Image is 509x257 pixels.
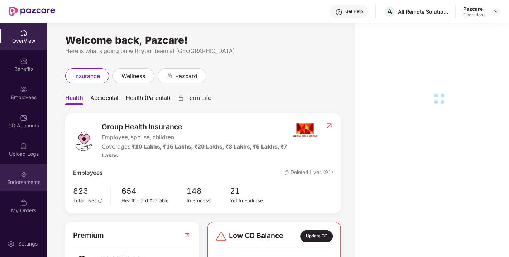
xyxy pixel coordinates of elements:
[8,240,15,247] img: svg+xml;base64,PHN2ZyBpZD0iU2V0dGluZy0yMHgyMCIgeG1sbnM9Imh0dHA6Ly93d3cudzMub3JnLzIwMDAvc3ZnIiB3aW...
[102,121,292,132] span: Group Health Insurance
[73,185,106,197] span: 823
[183,230,191,241] img: RedirectIcon
[20,142,27,150] img: svg+xml;base64,PHN2ZyBpZD0iVXBsb2FkX0xvZ3MiIGRhdGEtbmFtZT0iVXBsb2FkIExvZ3MiIHhtbG5zPSJodHRwOi8vd3...
[335,9,342,16] img: svg+xml;base64,PHN2ZyBpZD0iSGVscC0zMngzMiIgeG1sbnM9Imh0dHA6Ly93d3cudzMub3JnLzIwMDAvc3ZnIiB3aWR0aD...
[230,197,273,204] div: Yet to Endorse
[493,9,499,14] img: svg+xml;base64,PHN2ZyBpZD0iRHJvcGRvd24tMzJ4MzIiIHhtbG5zPSJodHRwOi8vd3d3LnczLm9yZy8yMDAwL3N2ZyIgd2...
[98,199,102,203] span: info-circle
[463,5,485,12] div: Pazcare
[121,185,187,197] span: 654
[178,95,184,101] div: animation
[20,114,27,121] img: svg+xml;base64,PHN2ZyBpZD0iQ0RfQWNjb3VudHMiIGRhdGEtbmFtZT0iQ0QgQWNjb3VudHMiIHhtbG5zPSJodHRwOi8vd3...
[65,94,83,105] span: Health
[284,169,333,178] span: Deleted Lives (91)
[186,94,211,105] span: Term Life
[387,7,392,16] span: A
[16,240,40,247] div: Settings
[126,94,171,105] span: Health (Parental)
[74,72,100,81] span: insurance
[102,133,292,142] span: Employee, spouse, children
[463,12,485,18] div: Operations
[187,197,230,204] div: In Process
[215,231,227,242] img: svg+xml;base64,PHN2ZyBpZD0iRGFuZ2VyLTMyeDMyIiB4bWxucz0iaHR0cDovL3d3dy53My5vcmcvMjAwMC9zdmciIHdpZH...
[229,230,283,242] span: Low CD Balance
[65,37,341,43] div: Welcome back, Pazcare!
[167,72,173,79] div: animation
[102,143,287,159] span: ₹10 Lakhs, ₹15 Lakhs, ₹20 Lakhs, ₹3 Lakhs, ₹5 Lakhs, ₹7 Lakhs
[300,230,332,242] div: Update CD
[20,171,27,178] img: svg+xml;base64,PHN2ZyBpZD0iRW5kb3JzZW1lbnRzIiB4bWxucz0iaHR0cDovL3d3dy53My5vcmcvMjAwMC9zdmciIHdpZH...
[284,170,289,175] img: deleteIcon
[90,94,119,105] span: Accidental
[20,58,27,65] img: svg+xml;base64,PHN2ZyBpZD0iQmVuZWZpdHMiIHhtbG5zPSJodHRwOi8vd3d3LnczLm9yZy8yMDAwL3N2ZyIgd2lkdGg9Ij...
[20,29,27,37] img: svg+xml;base64,PHN2ZyBpZD0iSG9tZSIgeG1sbnM9Imh0dHA6Ly93d3cudzMub3JnLzIwMDAvc3ZnIiB3aWR0aD0iMjAiIG...
[187,185,230,197] span: 148
[121,197,187,204] div: Health Card Available
[20,199,27,206] img: svg+xml;base64,PHN2ZyBpZD0iTXlfT3JkZXJzIiBkYXRhLW5hbWU9Ik15IE9yZGVycyIgeG1sbnM9Imh0dHA6Ly93d3cudz...
[65,47,341,55] div: Here is what’s going on with your team at [GEOGRAPHIC_DATA]
[345,9,363,14] div: Get Help
[73,198,97,203] span: Total Lives
[73,230,104,241] span: Premium
[326,122,333,129] img: RedirectIcon
[73,169,103,178] span: Employees
[102,142,292,160] div: Coverages:
[292,121,318,139] img: insurerIcon
[175,72,197,81] span: pazcard
[73,130,95,151] img: logo
[398,8,448,15] div: All Remote Solutions Private Limited
[230,185,273,197] span: 21
[9,7,55,16] img: New Pazcare Logo
[121,72,145,81] span: wellness
[20,86,27,93] img: svg+xml;base64,PHN2ZyBpZD0iRW1wbG95ZWVzIiB4bWxucz0iaHR0cDovL3d3dy53My5vcmcvMjAwMC9zdmciIHdpZHRoPS...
